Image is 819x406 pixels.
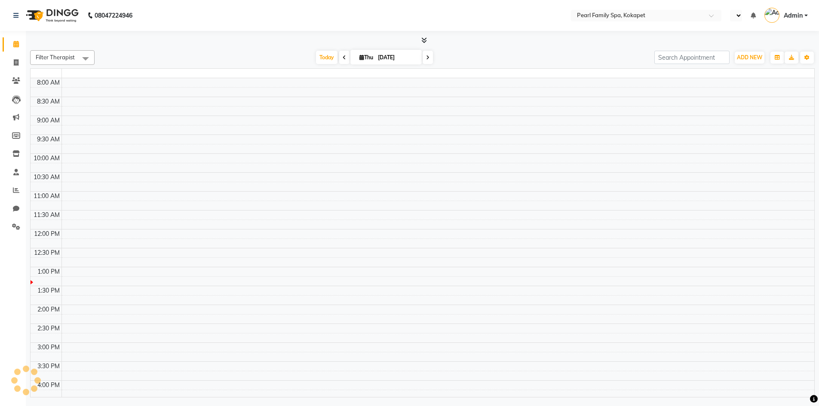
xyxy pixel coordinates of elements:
[35,78,61,87] div: 8:00 AM
[32,229,61,238] div: 12:00 PM
[737,54,762,61] span: ADD NEW
[375,51,418,64] input: 2025-09-04
[784,11,803,20] span: Admin
[36,362,61,371] div: 3:30 PM
[357,54,375,61] span: Thu
[32,173,61,182] div: 10:30 AM
[32,248,61,257] div: 12:30 PM
[35,116,61,125] div: 9:00 AM
[35,135,61,144] div: 9:30 AM
[32,192,61,201] div: 11:00 AM
[764,8,779,23] img: Admin
[316,51,337,64] span: Today
[36,381,61,390] div: 4:00 PM
[22,3,81,27] img: logo
[36,267,61,276] div: 1:00 PM
[36,305,61,314] div: 2:00 PM
[35,97,61,106] div: 8:30 AM
[32,211,61,220] div: 11:30 AM
[735,52,764,64] button: ADD NEW
[95,3,132,27] b: 08047224946
[32,154,61,163] div: 10:00 AM
[36,343,61,352] div: 3:00 PM
[36,54,75,61] span: Filter Therapist
[36,286,61,295] div: 1:30 PM
[654,51,730,64] input: Search Appointment
[36,324,61,333] div: 2:30 PM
